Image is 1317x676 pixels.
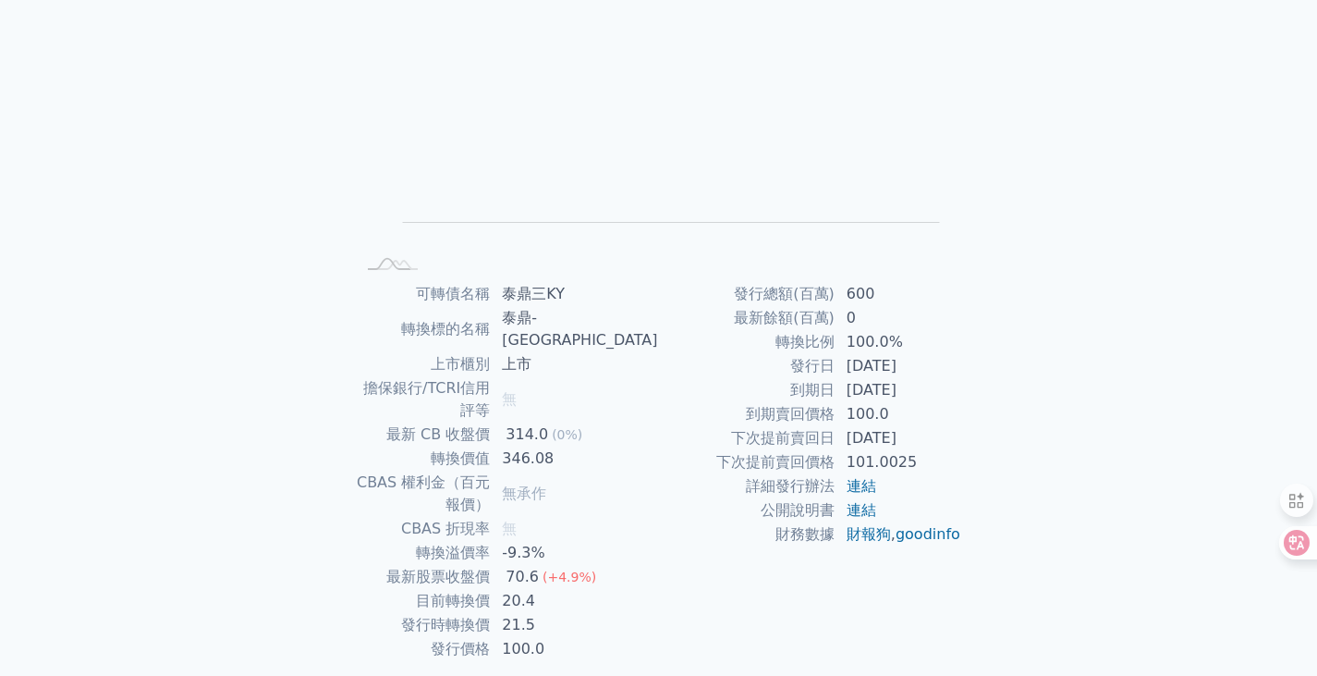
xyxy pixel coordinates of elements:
td: 可轉債名稱 [356,282,492,306]
td: 詳細發行辦法 [659,474,835,498]
td: 最新 CB 收盤價 [356,423,492,447]
a: 連結 [847,501,876,519]
td: [DATE] [835,378,962,402]
td: 下次提前賣回價格 [659,450,835,474]
td: 上市 [491,352,658,376]
td: 擔保銀行/TCRI信用評等 [356,376,492,423]
td: CBAS 權利金（百元報價） [356,471,492,517]
td: 20.4 [491,589,658,613]
td: 轉換比例 [659,330,835,354]
td: 發行總額(百萬) [659,282,835,306]
td: 600 [835,282,962,306]
div: 70.6 [502,566,543,588]
td: 100.0 [835,402,962,426]
td: 到期日 [659,378,835,402]
g: Chart [385,30,940,250]
td: 目前轉換價 [356,589,492,613]
td: 最新股票收盤價 [356,565,492,589]
td: 發行日 [659,354,835,378]
td: 下次提前賣回日 [659,426,835,450]
td: -9.3% [491,541,658,565]
span: 無承作 [502,485,546,502]
span: (0%) [552,427,582,442]
td: 21.5 [491,613,658,637]
span: 無 [502,520,517,537]
td: 泰鼎三KY [491,282,658,306]
td: 財務數據 [659,522,835,547]
td: 346.08 [491,447,658,471]
td: 101.0025 [835,450,962,474]
td: 轉換溢價率 [356,541,492,565]
td: 最新餘額(百萬) [659,306,835,330]
td: 轉換價值 [356,447,492,471]
td: 0 [835,306,962,330]
td: 泰鼎-[GEOGRAPHIC_DATA] [491,306,658,352]
span: 無 [502,390,517,408]
div: 聊天小工具 [1225,587,1317,676]
td: [DATE] [835,354,962,378]
td: [DATE] [835,426,962,450]
a: 連結 [847,477,876,495]
div: 314.0 [502,424,552,446]
a: 財報狗 [847,525,891,543]
td: , [835,522,962,547]
a: goodinfo [896,525,960,543]
td: CBAS 折現率 [356,517,492,541]
td: 上市櫃別 [356,352,492,376]
td: 100.0% [835,330,962,354]
td: 發行時轉換價 [356,613,492,637]
span: (+4.9%) [543,570,596,584]
td: 發行價格 [356,637,492,661]
td: 100.0 [491,637,658,661]
td: 公開說明書 [659,498,835,522]
iframe: Chat Widget [1225,587,1317,676]
td: 轉換標的名稱 [356,306,492,352]
td: 到期賣回價格 [659,402,835,426]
